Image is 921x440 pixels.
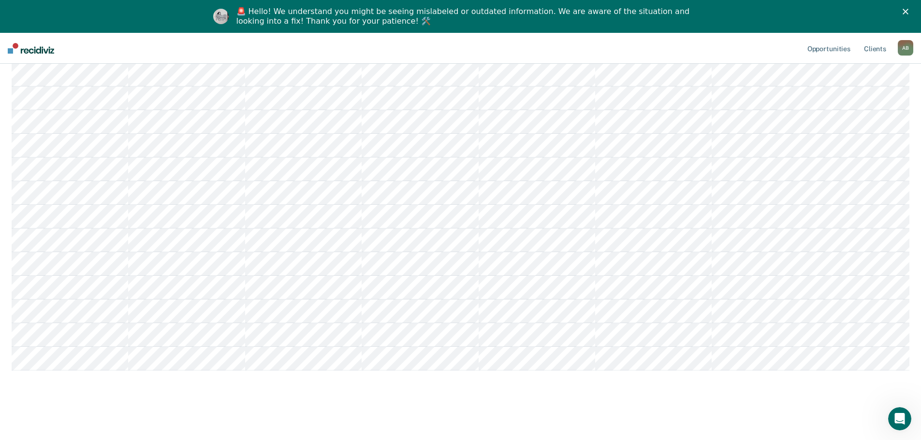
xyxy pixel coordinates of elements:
[862,33,888,64] a: Clients
[903,9,912,14] div: Close
[213,9,229,24] img: Profile image for Kim
[898,40,913,56] button: AB
[8,43,54,54] img: Recidiviz
[888,407,911,430] iframe: Intercom live chat
[236,7,693,26] div: 🚨 Hello! We understand you might be seeing mislabeled or outdated information. We are aware of th...
[898,40,913,56] div: A B
[805,33,852,64] a: Opportunities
